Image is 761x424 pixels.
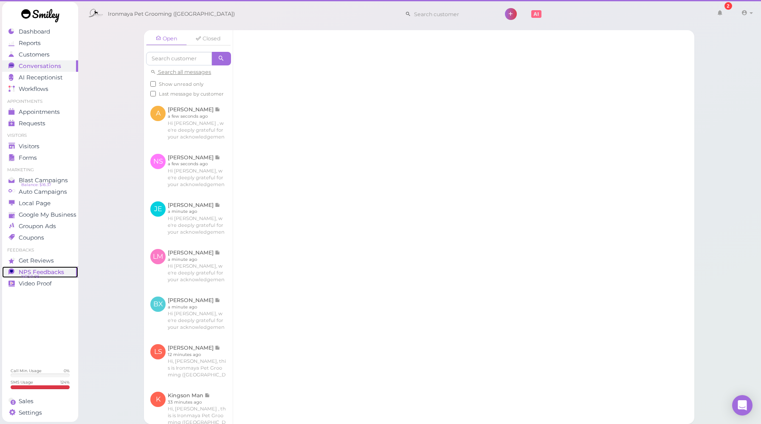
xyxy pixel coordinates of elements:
[2,118,78,129] a: Requests
[19,40,41,47] span: Reports
[2,167,78,173] li: Marketing
[21,273,39,280] span: NPS® 96
[19,409,42,416] span: Settings
[2,220,78,232] a: Groupon Ads
[2,278,78,289] a: Video Proof
[11,368,42,373] div: Call Min. Usage
[2,175,78,186] a: Blast Campaigns Balance: $16.37
[2,186,78,198] a: Auto Campaigns
[19,200,51,207] span: Local Page
[146,32,187,45] a: Open
[19,280,52,287] span: Video Proof
[19,51,50,58] span: Customers
[2,72,78,83] a: AI Receptionist
[2,232,78,243] a: Coupons
[411,7,493,21] input: Search customer
[19,398,34,405] span: Sales
[2,152,78,164] a: Forms
[19,223,56,230] span: Groupon Ads
[2,26,78,37] a: Dashboard
[2,255,78,266] a: Get Reviews
[2,60,78,72] a: Conversations
[150,69,211,75] a: Search all messages
[2,141,78,152] a: Visitors
[2,198,78,209] a: Local Page
[19,177,68,184] span: Blast Campaigns
[19,74,62,81] span: AI Receptionist
[19,143,39,150] span: Visitors
[64,368,70,373] div: 0 %
[2,106,78,118] a: Appointments
[19,62,61,70] span: Conversations
[2,99,78,105] li: Appointments
[19,108,60,116] span: Appointments
[2,247,78,253] li: Feedbacks
[150,91,156,96] input: Last message by customer
[2,37,78,49] a: Reports
[19,188,67,195] span: Auto Campaigns
[2,83,78,95] a: Workflows
[11,379,33,385] div: SMS Usage
[732,395,753,416] div: Open Intercom Messenger
[19,269,64,276] span: NPS Feedbacks
[159,91,224,97] span: Last message by customer
[19,120,45,127] span: Requests
[150,81,156,87] input: Show unread only
[19,211,76,218] span: Google My Business
[2,209,78,220] a: Google My Business
[724,2,732,10] div: 2
[2,49,78,60] a: Customers
[188,32,228,45] a: Closed
[19,234,44,241] span: Coupons
[21,181,51,188] span: Balance: $16.37
[159,81,203,87] span: Show unread only
[2,396,78,407] a: Sales
[19,154,37,161] span: Forms
[19,85,48,93] span: Workflows
[2,133,78,139] li: Visitors
[108,2,235,26] span: Ironmaya Pet Grooming ([GEOGRAPHIC_DATA])
[2,266,78,278] a: NPS Feedbacks NPS® 96
[60,379,70,385] div: 124 %
[19,28,50,35] span: Dashboard
[146,52,212,65] input: Search customer
[2,407,78,418] a: Settings
[19,257,54,264] span: Get Reviews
